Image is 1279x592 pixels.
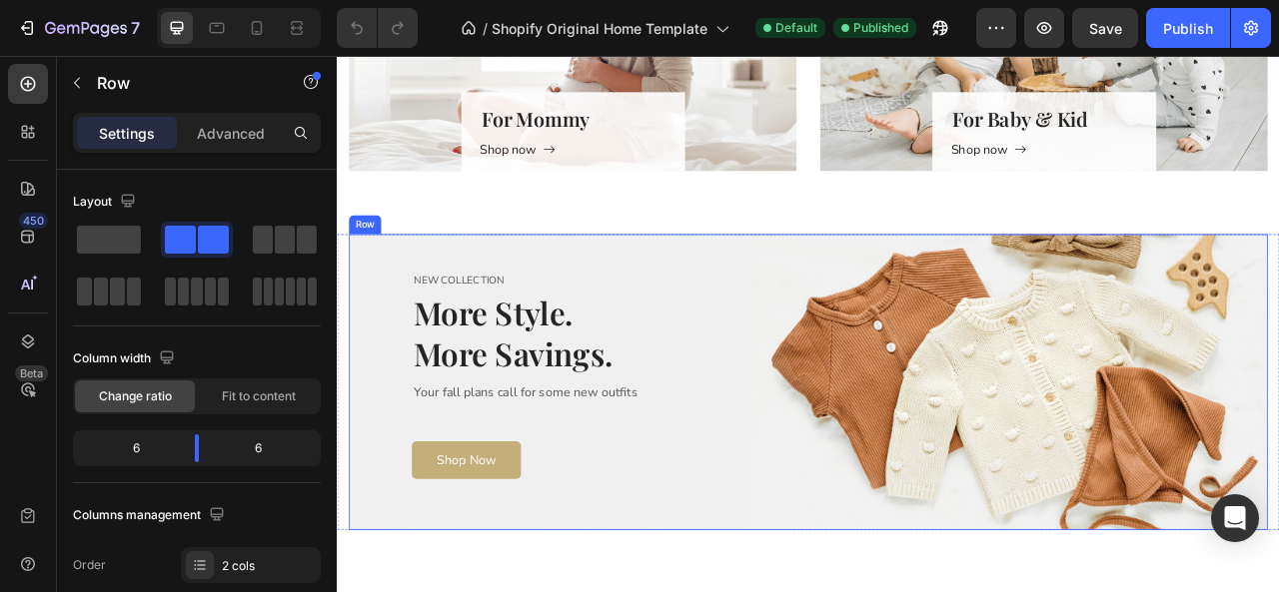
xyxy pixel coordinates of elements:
[73,189,140,216] div: Layout
[73,345,179,372] div: Column width
[73,502,229,529] div: Columns management
[99,387,172,405] span: Change ratio
[1163,18,1213,39] div: Publish
[337,8,418,48] div: Undo/Redo
[15,365,48,381] div: Beta
[73,556,106,574] div: Order
[97,71,267,95] p: Row
[97,352,488,404] p: More Savings.
[97,300,488,352] p: More Style.
[95,490,234,538] button: Shop Now
[781,107,877,131] button: Shop now
[1146,8,1230,48] button: Publish
[19,213,48,229] div: 450
[781,107,853,131] div: Shop now
[337,56,1279,592] iframe: Design area
[99,123,155,144] p: Settings
[222,557,316,575] div: 2 cols
[492,18,707,39] span: Shopify Original Home Template
[97,277,488,296] p: NEW COLLECTION
[197,123,265,144] p: Advanced
[783,64,1016,97] p: For Baby & Kid
[222,387,296,405] span: Fit to content
[77,434,179,462] div: 6
[483,18,488,39] span: /
[215,434,317,462] div: 6
[8,8,149,48] button: 7
[1072,8,1138,48] button: Save
[1089,20,1122,37] span: Save
[1211,494,1259,542] div: Open Intercom Messenger
[775,19,817,37] span: Default
[853,19,908,37] span: Published
[131,16,140,40] p: 7
[127,502,202,526] div: Shop Now
[19,206,52,224] div: Row
[97,416,488,440] p: Your fall plans call for some new outfits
